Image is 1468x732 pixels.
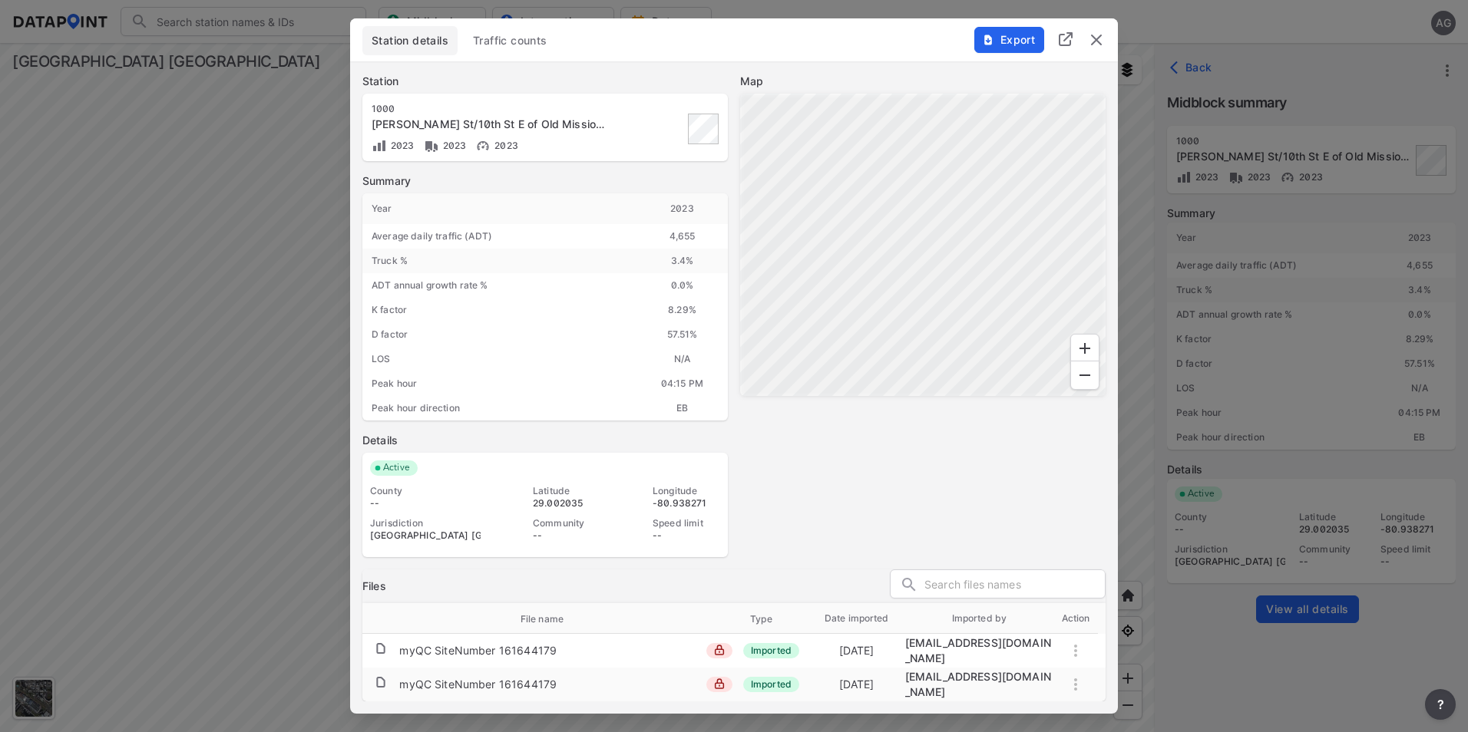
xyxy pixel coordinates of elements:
img: Vehicle speed [475,138,491,153]
div: Truck % [362,249,636,273]
div: -- [653,529,720,542]
div: 57.51% [636,322,728,347]
span: 2023 [491,140,518,151]
img: close.efbf2170.svg [1087,31,1106,49]
td: [DATE] [808,670,905,699]
img: lock_close.8fab59a9.svg [714,678,725,689]
th: Imported by [905,603,1054,634]
span: Imported [743,677,799,692]
button: delete [1087,31,1106,49]
div: Longitude [653,485,720,497]
div: Latitude [533,485,600,497]
svg: Zoom Out [1076,366,1094,384]
div: 04:15 PM [636,371,728,396]
div: LOS [362,347,636,371]
img: Vehicle class [424,138,439,153]
button: more [1425,689,1456,720]
div: Peak hour [362,371,636,396]
img: File%20-%20Download.70cf71cd.svg [982,34,994,46]
span: Active [377,460,418,476]
div: ADT annual growth rate % [362,273,636,298]
div: -80.938271 [653,497,720,509]
div: 1000 [372,103,607,115]
div: -- [370,497,481,509]
span: Export [983,32,1034,48]
div: Zoom In [1070,334,1099,363]
div: N/A [636,347,728,371]
label: Station [362,74,728,89]
div: 29.002035 [533,497,600,509]
div: County [370,485,481,497]
button: Export [974,27,1044,53]
div: Zoom Out [1070,361,1099,390]
div: -- [533,529,600,542]
div: EB [636,396,728,420]
div: Peak hour direction [362,396,636,420]
img: Volume count [372,138,387,153]
label: Details [362,433,728,448]
span: 2023 [387,140,415,151]
div: D factor [362,322,636,347]
svg: Zoom In [1076,339,1094,358]
div: 8.29% [636,298,728,322]
span: Station details [372,33,448,48]
div: migration@data-point.io [905,669,1054,700]
span: Type [750,612,792,626]
span: 2023 [439,140,467,151]
div: K factor [362,298,636,322]
h3: Files [362,579,386,594]
img: file.af1f9d02.svg [375,676,387,688]
span: Traffic counts [473,33,547,48]
th: Action [1053,603,1098,634]
div: Community [533,517,600,529]
div: 4,655 [636,224,728,249]
span: File name [521,612,584,626]
div: migration@data-point.io [905,635,1054,666]
div: Speed limit [653,517,720,529]
div: Year [362,193,636,224]
div: myQC SiteNumber 161644179 [399,643,557,658]
div: Average daily traffic (ADT) [362,224,636,249]
span: Imported [743,643,799,658]
span: ? [1434,695,1447,714]
input: Search files names [924,573,1105,596]
td: [DATE] [808,636,905,665]
div: [GEOGRAPHIC_DATA] [GEOGRAPHIC_DATA] [370,529,481,542]
img: full_screen.b7bf9a36.svg [1056,30,1075,48]
div: myQC SiteNumber 161644179 [399,677,557,692]
div: 0.0 % [636,273,728,298]
div: 2023 [636,193,728,224]
div: Josephine St/10th St E of Old Mission Rd [1000] [372,117,607,132]
img: lock_close.8fab59a9.svg [714,645,725,655]
img: file.af1f9d02.svg [375,642,387,655]
th: Date imported [808,603,905,634]
div: 3.4 % [636,249,728,273]
div: basic tabs example [362,26,1106,55]
label: Summary [362,173,728,189]
label: Map [740,74,1106,89]
div: Jurisdiction [370,517,481,529]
